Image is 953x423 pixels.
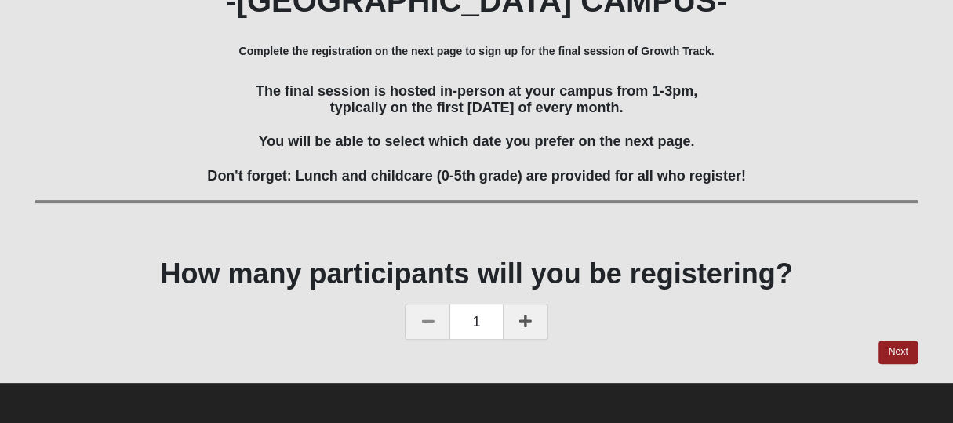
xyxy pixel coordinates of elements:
span: You will be able to select which date you prefer on the next page. [259,133,695,149]
h1: How many participants will you be registering? [35,257,917,290]
a: Next [878,341,917,363]
span: Don't forget: Lunch and childcare (0-5th grade) are provided for all who register! [207,168,745,184]
span: The final session is hosted in-person at your campus from 1-3pm, [256,83,697,99]
span: 1 [450,304,502,340]
span: typically on the first [DATE] of every month. [330,100,624,115]
b: Complete the registration on the next page to sign up for the final session of Growth Track. [239,45,715,57]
